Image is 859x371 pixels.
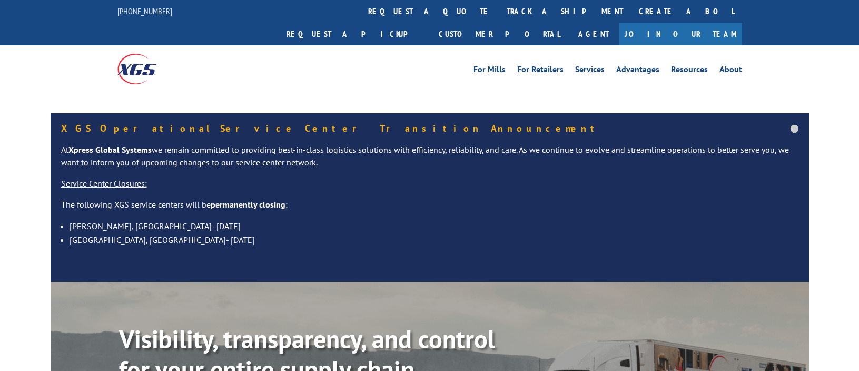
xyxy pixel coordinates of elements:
[431,23,568,45] a: Customer Portal
[517,65,564,77] a: For Retailers
[61,178,147,189] u: Service Center Closures:
[211,199,285,210] strong: permanently closing
[117,6,172,16] a: [PHONE_NUMBER]
[568,23,619,45] a: Agent
[616,65,659,77] a: Advantages
[279,23,431,45] a: Request a pickup
[61,144,798,178] p: At we remain committed to providing best-in-class logistics solutions with efficiency, reliabilit...
[473,65,506,77] a: For Mills
[671,65,708,77] a: Resources
[61,124,798,133] h5: XGS Operational Service Center Transition Announcement
[719,65,742,77] a: About
[70,233,798,247] li: [GEOGRAPHIC_DATA], [GEOGRAPHIC_DATA]- [DATE]
[70,219,798,233] li: [PERSON_NAME], [GEOGRAPHIC_DATA]- [DATE]
[61,199,798,220] p: The following XGS service centers will be :
[68,144,152,155] strong: Xpress Global Systems
[619,23,742,45] a: Join Our Team
[575,65,605,77] a: Services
